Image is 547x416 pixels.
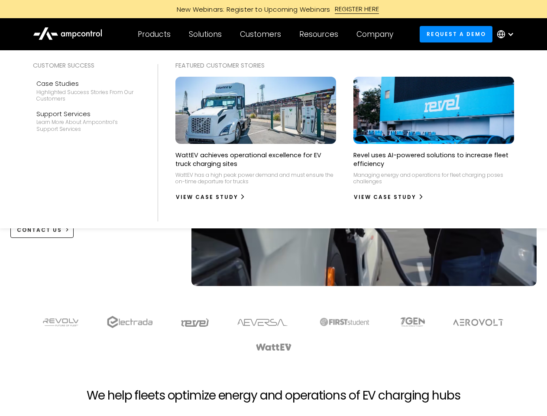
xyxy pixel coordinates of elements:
a: Request a demo [420,26,492,42]
div: Customer success [33,61,140,70]
img: WattEV logo [256,344,292,351]
div: Highlighted success stories From Our Customers [36,89,137,102]
img: electrada logo [107,316,152,328]
p: Managing energy and operations for fleet charging poses challenges [353,172,514,185]
div: Resources [299,29,338,39]
a: Case StudiesHighlighted success stories From Our Customers [33,75,140,106]
a: Support ServicesLearn more about Ampcontrol’s support services [33,106,140,136]
h2: We help fleets optimize energy and operations of EV charging hubs [87,388,460,403]
div: Solutions [189,29,222,39]
div: Products [138,29,171,39]
p: WattEV has a high peak power demand and must ensure the on-time departure for trucks [175,172,336,185]
p: Revel uses AI-powered solutions to increase fleet efficiency [353,151,514,168]
div: Customers [240,29,281,39]
a: CONTACT US [10,222,74,238]
div: Featured Customer Stories [175,61,515,70]
div: Case Studies [36,79,137,88]
div: View Case Study [176,193,238,201]
div: New Webinars: Register to Upcoming Webinars [168,5,335,14]
img: Aerovolt Logo [453,319,504,326]
a: View Case Study [353,190,424,204]
div: Company [356,29,393,39]
div: CONTACT US [17,226,62,234]
a: View Case Study [175,190,246,204]
div: REGISTER HERE [335,4,379,14]
div: Support Services [36,109,137,119]
a: New Webinars: Register to Upcoming WebinarsREGISTER HERE [79,4,469,14]
div: Learn more about Ampcontrol’s support services [36,119,137,132]
div: View Case Study [354,193,416,201]
p: WattEV achieves operational excellence for EV truck charging sites [175,151,336,168]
